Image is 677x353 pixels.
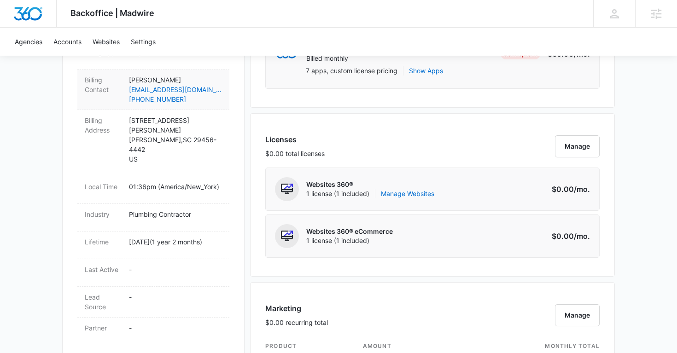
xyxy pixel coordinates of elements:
[306,66,397,75] p: 7 apps, custom license pricing
[77,318,229,345] div: Partner-
[85,182,122,191] dt: Local Time
[77,231,229,259] div: Lifetime[DATE](1 year 2 months)
[129,116,222,164] p: [STREET_ADDRESS][PERSON_NAME] [PERSON_NAME] , SC 29456-4442 US
[70,8,154,18] span: Backoffice | Madwire
[265,134,325,145] h3: Licenses
[129,94,222,104] a: [PHONE_NUMBER]
[85,292,122,312] dt: Lead Source
[555,135,600,157] button: Manage
[574,185,590,194] span: /mo.
[85,75,122,94] dt: Billing Contact
[555,304,600,326] button: Manage
[409,66,443,75] button: Show Apps
[574,231,590,241] span: /mo.
[85,116,122,135] dt: Billing Address
[77,204,229,231] div: IndustryPlumbing Contractor
[87,28,125,56] a: Websites
[85,265,122,274] dt: Last Active
[547,231,590,242] p: $0.00
[306,180,434,189] p: Websites 360®
[129,209,222,219] p: Plumbing Contractor
[77,259,229,287] div: Last Active-
[265,149,325,158] p: $0.00 total licenses
[85,237,122,247] dt: Lifetime
[129,182,222,191] p: 01:36pm ( America/New_York )
[77,110,229,176] div: Billing Address[STREET_ADDRESS][PERSON_NAME][PERSON_NAME],SC 29456-4442US
[85,209,122,219] dt: Industry
[129,237,222,247] p: [DATE] ( 1 year 2 months )
[129,75,222,85] p: [PERSON_NAME]
[306,227,393,236] p: Websites 360® eCommerce
[306,54,379,63] p: Billed monthly
[48,28,87,56] a: Accounts
[9,28,48,56] a: Agencies
[129,323,222,333] p: -
[125,28,161,56] a: Settings
[77,42,229,69] div: Billing TypeStripe
[306,236,393,245] span: 1 license (1 included)
[306,189,434,198] span: 1 license (1 included)
[265,303,328,314] h3: Marketing
[129,292,222,302] p: -
[77,287,229,318] div: Lead Source-
[85,323,122,333] dt: Partner
[265,318,328,327] p: $0.00 recurring total
[77,69,229,110] div: Billing Contact[PERSON_NAME][EMAIL_ADDRESS][DOMAIN_NAME][PHONE_NUMBER]
[129,265,222,274] p: -
[129,85,222,94] a: [EMAIL_ADDRESS][DOMAIN_NAME]
[77,176,229,204] div: Local Time01:36pm (America/New_York)
[381,189,434,198] a: Manage Websites
[547,184,590,195] p: $0.00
